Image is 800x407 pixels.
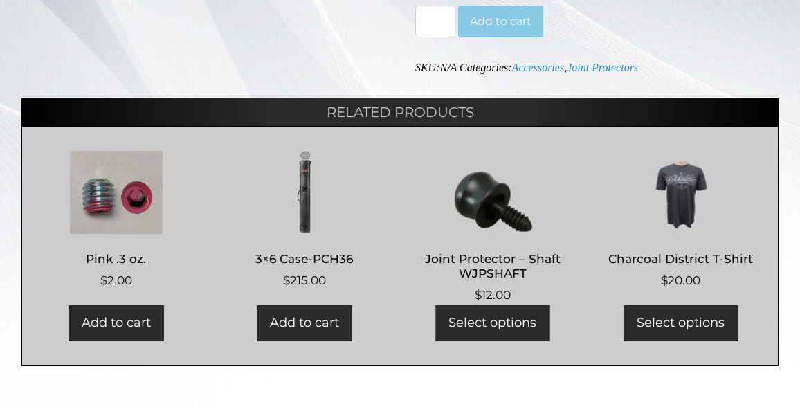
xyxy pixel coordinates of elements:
span: Categories: , [460,62,638,73]
a: Add to cart: “Charcoal District T-Shirt” [624,305,738,341]
img: Charcoal District T-Shirt [601,151,761,234]
h2: 3×6 Case-PCH36 [224,246,385,272]
span: $ [661,273,668,287]
img: 3x6 Case-PCH36 [224,151,385,234]
h2: Joint Protector – Shaft WJPSHAFT [412,246,573,287]
input: Product quantity [415,6,455,37]
img: Pink .3 oz. [36,151,197,234]
img: Joint Protector - Shaft WJPSHAFT [412,151,573,234]
a: Select options for “Joint Protector - Shaft WJPSHAFT” [435,305,549,341]
span: SKU: [415,62,457,73]
h2: Related products [21,98,779,126]
a: Add to cart: “3x6 Case-PCH36” [257,305,352,341]
a: Joint Protector – Shaft WJPSHAFT $12.00 [412,151,573,304]
a: Pink .3 oz. $2.00 [36,151,197,290]
h2: Pink .3 oz. [36,246,197,272]
a: 3×6 Case-PCH36 $215.00 [224,151,385,290]
bdi: 215.00 [283,273,326,287]
bdi: 2.00 [100,273,132,287]
a: Add to cart: “Pink .3 oz.” [69,305,164,341]
a: Accessories [512,62,565,73]
span: $ [475,288,482,302]
bdi: 12.00 [475,288,511,302]
h2: Charcoal District T-Shirt [601,246,761,272]
a: Joint Protectors [567,62,638,73]
a: Charcoal District T-Shirt $20.00 [601,151,761,290]
button: Add to cart [458,6,543,37]
bdi: 20.00 [661,273,700,287]
span: $ [283,273,290,287]
span: $ [100,273,107,287]
span: N/A [439,62,457,73]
